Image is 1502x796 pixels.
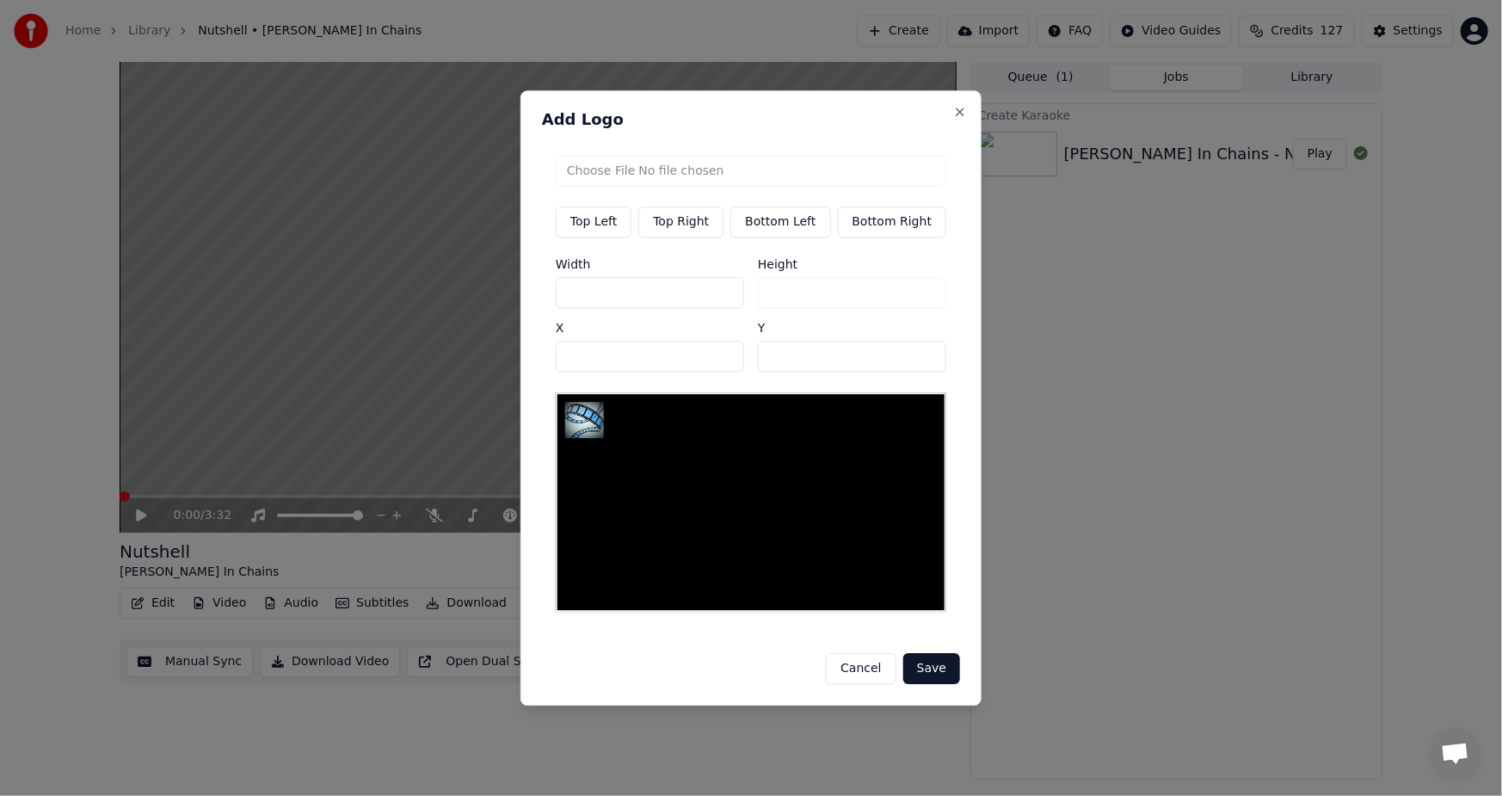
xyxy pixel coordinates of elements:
[542,112,960,127] h2: Add Logo
[837,207,946,238] button: Bottom Right
[903,653,960,684] button: Save
[565,402,604,438] img: Logo
[556,258,744,270] label: Width
[758,322,946,334] label: Y
[638,207,723,238] button: Top Right
[556,207,631,238] button: Top Left
[730,207,830,238] button: Bottom Left
[758,258,946,270] label: Height
[826,653,896,684] button: Cancel
[556,322,744,334] label: X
